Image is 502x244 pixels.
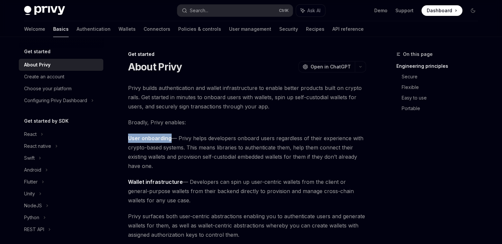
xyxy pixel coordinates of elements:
a: Flexible [402,82,484,93]
a: Easy to use [402,93,484,103]
a: Security [279,21,298,37]
h5: Get started [24,48,50,56]
a: Connectors [144,21,170,37]
div: NodeJS [24,202,42,210]
a: Basics [53,21,69,37]
div: React native [24,142,51,150]
a: API reference [332,21,364,37]
img: dark logo [24,6,65,15]
a: Authentication [77,21,111,37]
a: Engineering principles [396,61,484,71]
a: Recipes [306,21,324,37]
a: Welcome [24,21,45,37]
a: Policies & controls [178,21,221,37]
span: Privy surfaces both user-centric abstractions enabling you to authenticate users and generate wal... [128,212,366,239]
span: Privy builds authentication and wallet infrastructure to enable better products built on crypto r... [128,83,366,111]
button: Search...CtrlK [177,5,293,17]
a: Dashboard [421,5,462,16]
div: About Privy [24,61,50,69]
div: Unity [24,190,35,198]
div: Swift [24,154,35,162]
button: Toggle dark mode [468,5,478,16]
h1: About Privy [128,61,182,73]
span: Broadly, Privy enables: [128,118,366,127]
a: Choose your platform [19,83,103,95]
button: Ask AI [296,5,325,17]
a: Portable [402,103,484,114]
div: Python [24,214,39,222]
a: About Privy [19,59,103,71]
div: REST API [24,225,44,233]
span: On this page [403,50,433,58]
div: Choose your platform [24,85,72,93]
h5: Get started by SDK [24,117,69,125]
button: Open in ChatGPT [298,61,355,72]
strong: User onboarding [128,135,172,142]
strong: Wallet infrastructure [128,179,183,185]
div: Android [24,166,41,174]
span: Open in ChatGPT [311,63,351,70]
span: Ask AI [307,7,320,14]
a: Demo [374,7,387,14]
a: Wallets [118,21,136,37]
a: User management [229,21,271,37]
a: Create an account [19,71,103,83]
div: Flutter [24,178,38,186]
a: Secure [402,71,484,82]
div: React [24,130,37,138]
div: Get started [128,51,366,58]
a: Support [395,7,414,14]
span: — Privy helps developers onboard users regardless of their experience with crypto-based systems. ... [128,134,366,171]
span: Ctrl K [279,8,289,13]
span: — Developers can spin up user-centric wallets from the client or general-purpose wallets from the... [128,177,366,205]
div: Search... [190,7,208,15]
span: Dashboard [427,7,452,14]
div: Create an account [24,73,64,81]
div: Configuring Privy Dashboard [24,97,87,104]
